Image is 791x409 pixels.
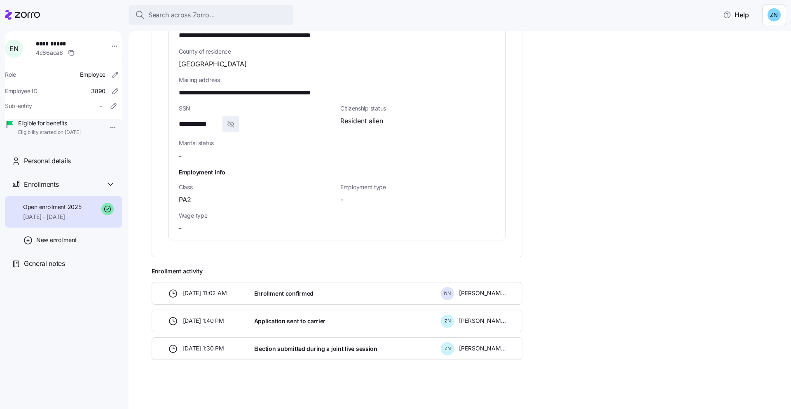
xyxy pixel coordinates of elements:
[80,71,105,79] span: Employee
[179,59,247,69] span: [GEOGRAPHIC_DATA]
[18,129,81,136] span: Eligibility started on [DATE]
[9,45,18,52] span: E N
[18,119,81,127] span: Eligible for benefits
[179,195,191,205] span: PA2
[148,10,215,20] span: Search across Zorro...
[179,168,495,176] h1: Employment info
[152,267,522,275] span: Enrollment activity
[340,104,495,113] span: Citizenship status
[723,10,749,20] span: Help
[179,151,182,161] span: -
[179,139,334,147] span: Marital status
[459,317,506,325] span: [PERSON_NAME]
[24,259,65,269] span: General notes
[179,223,182,233] span: -
[183,289,227,297] span: [DATE] 11:02 AM
[24,179,59,190] span: Enrollments
[91,87,105,95] span: 3890
[179,47,495,56] span: County of residence
[24,156,71,166] span: Personal details
[129,5,293,25] button: Search across Zorro...
[254,317,325,325] span: Application sent to carrier
[340,116,383,126] span: Resident alien
[254,289,314,298] span: Enrollment confirmed
[459,344,506,353] span: [PERSON_NAME]
[23,213,81,221] span: [DATE] - [DATE]
[5,71,16,79] span: Role
[768,8,781,21] img: 5c518db9dac3a343d5b258230af867d6
[5,87,37,95] span: Employee ID
[179,104,334,113] span: SSN
[445,319,451,323] span: Z N
[459,289,506,297] span: [PERSON_NAME]
[5,102,32,110] span: Sub-entity
[445,346,451,351] span: Z N
[716,7,756,23] button: Help
[183,344,224,353] span: [DATE] 1:30 PM
[340,183,495,191] span: Employment type
[36,49,63,57] span: 4c86aca6
[100,102,102,110] span: -
[36,236,77,244] span: New enrollment
[183,317,224,325] span: [DATE] 1:40 PM
[23,203,81,211] span: Open enrollment 2025
[340,195,343,205] span: -
[179,212,334,220] span: Wage type
[444,291,451,296] span: N N
[254,345,377,353] span: Election submitted during a joint live session
[179,76,495,84] span: Mailing address
[179,183,334,191] span: Class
